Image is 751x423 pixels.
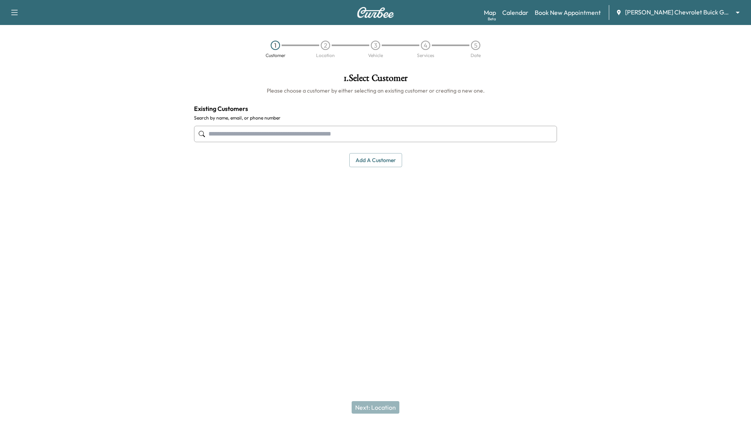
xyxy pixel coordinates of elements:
div: Location [316,53,335,58]
span: [PERSON_NAME] Chevrolet Buick GMC [625,8,732,17]
div: 5 [471,41,480,50]
h1: 1 . Select Customer [194,73,557,87]
div: Services [417,53,434,58]
a: Book New Appointment [535,8,601,17]
div: 2 [321,41,330,50]
div: Beta [488,16,496,22]
div: 1 [271,41,280,50]
a: MapBeta [484,8,496,17]
button: Add a customer [349,153,402,168]
label: Search by name, email, or phone number [194,115,557,121]
h6: Please choose a customer by either selecting an existing customer or creating a new one. [194,87,557,95]
img: Curbee Logo [357,7,394,18]
div: Customer [266,53,286,58]
div: Date [471,53,481,58]
h4: Existing Customers [194,104,557,113]
div: 3 [371,41,380,50]
a: Calendar [502,8,528,17]
div: Vehicle [368,53,383,58]
div: 4 [421,41,430,50]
